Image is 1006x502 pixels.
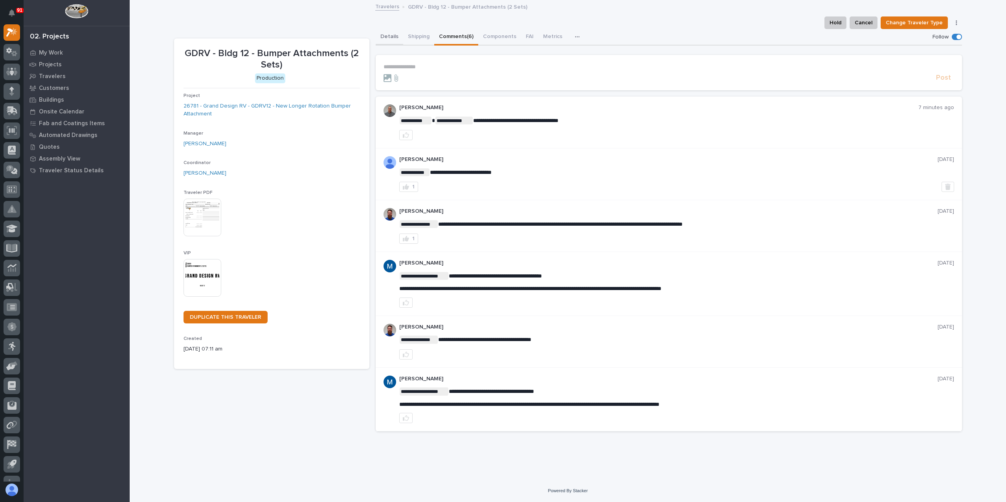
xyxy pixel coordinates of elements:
button: Components [478,29,521,46]
span: VIP [184,251,191,256]
span: DUPLICATE THIS TRAVELER [190,314,261,320]
a: Buildings [24,94,130,106]
p: [DATE] [938,260,954,267]
p: [PERSON_NAME] [399,260,938,267]
a: [PERSON_NAME] [184,140,226,148]
span: Created [184,336,202,341]
button: users-avatar [4,482,20,498]
a: Onsite Calendar [24,106,130,117]
span: Manager [184,131,203,136]
span: Post [936,73,951,82]
p: Fab and Coatings Items [39,120,105,127]
p: GDRV - Bldg 12 - Bumper Attachments (2 Sets) [408,2,527,11]
a: Automated Drawings [24,129,130,141]
p: Automated Drawings [39,132,97,139]
span: Hold [830,18,841,27]
button: Hold [824,16,846,29]
img: 6hTokn1ETDGPf9BPokIQ [384,324,396,336]
button: Comments (6) [434,29,478,46]
p: Traveler Status Details [39,167,104,174]
button: like this post [399,413,413,423]
p: Travelers [39,73,66,80]
p: [PERSON_NAME] [399,208,938,215]
a: Quotes [24,141,130,153]
img: AFdZucp4O16xFhxMcTeEuenny-VD_tPRErxPoXZ3MQEHspKARVmUoIIPOgyEMzaJjLGSiOSqDApAeC9KqsZPUsb5AP6OrOqLG... [384,104,396,117]
div: 1 [412,184,415,190]
p: Customers [39,85,69,92]
button: 1 [399,182,418,192]
p: Projects [39,61,62,68]
span: Coordinator [184,161,211,165]
button: like this post [399,298,413,308]
button: FAI [521,29,538,46]
button: like this post [399,130,413,140]
img: ACg8ocIvjV8JvZpAypjhyiWMpaojd8dqkqUuCyfg92_2FdJdOC49qw=s96-c [384,260,396,272]
a: 26781 - Grand Design RV - GDRV12 - New Longer Rotation Bumper Attachment [184,102,360,119]
span: Change Traveler Type [886,18,943,27]
p: Assembly View [39,155,80,162]
img: Workspace Logo [65,4,88,18]
p: Follow [933,34,949,40]
button: Delete post [942,182,954,192]
button: Change Traveler Type [881,16,948,29]
div: 02. Projects [30,33,69,41]
p: [PERSON_NAME] [399,104,918,111]
span: Traveler PDF [184,190,213,195]
img: 6hTokn1ETDGPf9BPokIQ [384,208,396,221]
button: Details [376,29,403,46]
p: 91 [17,7,22,13]
img: AOh14GjpcA6ydKGAvwfezp8OhN30Q3_1BHk5lQOeczEvCIoEuGETHm2tT-JUDAHyqffuBe4ae2BInEDZwLlH3tcCd_oYlV_i4... [384,156,396,169]
a: DUPLICATE THIS TRAVELER [184,311,268,323]
p: My Work [39,49,63,57]
p: [DATE] [938,324,954,330]
a: Travelers [24,70,130,82]
p: [DATE] 07:11 am [184,345,360,353]
div: Production [255,73,285,83]
p: Buildings [39,97,64,104]
p: [DATE] [938,376,954,382]
p: [DATE] [938,156,954,163]
p: GDRV - Bldg 12 - Bumper Attachments (2 Sets) [184,48,360,71]
p: [PERSON_NAME] [399,324,938,330]
a: Assembly View [24,153,130,164]
div: Notifications91 [10,9,20,22]
span: Project [184,93,200,98]
p: [PERSON_NAME] [399,376,938,382]
span: Cancel [855,18,872,27]
a: Travelers [375,2,399,11]
a: Powered By Stacker [548,488,587,493]
p: Quotes [39,144,60,151]
a: My Work [24,47,130,58]
p: [DATE] [938,208,954,215]
button: Cancel [850,16,877,29]
a: Fab and Coatings Items [24,117,130,129]
a: Traveler Status Details [24,164,130,176]
a: Projects [24,58,130,70]
a: Customers [24,82,130,94]
a: [PERSON_NAME] [184,169,226,177]
button: Shipping [403,29,434,46]
button: Notifications [4,5,20,21]
button: 1 [399,234,418,244]
button: Post [933,73,954,82]
p: Onsite Calendar [39,108,84,115]
p: 7 minutes ago [918,104,954,111]
img: ACg8ocIvjV8JvZpAypjhyiWMpaojd8dqkqUuCyfg92_2FdJdOC49qw=s96-c [384,376,396,388]
div: 1 [412,236,415,241]
p: [PERSON_NAME] [399,156,938,163]
button: like this post [399,349,413,360]
button: Metrics [538,29,567,46]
